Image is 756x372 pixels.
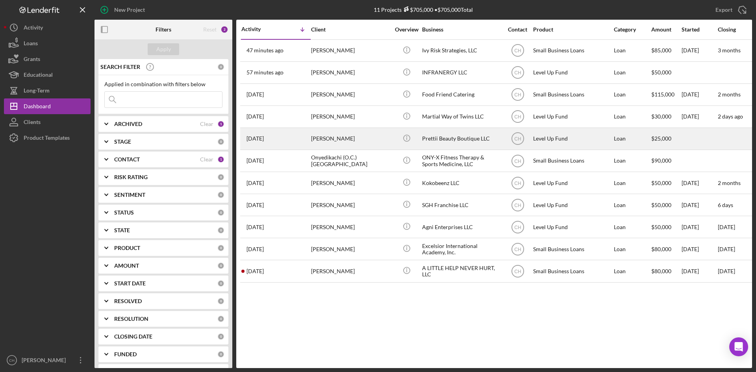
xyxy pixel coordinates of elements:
[20,352,71,370] div: [PERSON_NAME]
[614,217,650,237] div: Loan
[4,114,91,130] button: Clients
[217,244,224,252] div: 0
[4,67,91,83] button: Educational
[718,91,741,98] time: 2 months
[200,121,213,127] div: Clear
[651,47,671,54] span: $85,000
[156,43,171,55] div: Apply
[114,333,152,340] b: CLOSING DATE
[217,156,224,163] div: 1
[4,83,91,98] a: Long-Term
[682,106,717,127] div: [DATE]
[533,217,612,237] div: Level Up Fund
[533,172,612,193] div: Level Up Fund
[614,106,650,127] div: Loan
[614,62,650,83] div: Loan
[614,84,650,105] div: Loan
[114,351,137,357] b: FUNDED
[217,298,224,305] div: 0
[4,35,91,51] button: Loans
[114,280,146,287] b: START DATE
[246,135,264,142] time: 2025-09-16 12:28
[246,180,264,186] time: 2025-09-10 04:36
[682,217,717,237] div: [DATE]
[24,67,53,85] div: Educational
[114,227,130,233] b: STATE
[200,156,213,163] div: Clear
[246,91,264,98] time: 2025-09-26 02:53
[503,26,532,33] div: Contact
[651,26,681,33] div: Amount
[422,26,501,33] div: Business
[9,358,15,363] text: CH
[718,268,735,274] time: [DATE]
[614,239,650,259] div: Loan
[311,194,390,215] div: [PERSON_NAME]
[718,47,741,54] time: 3 months
[311,26,390,33] div: Client
[4,51,91,67] a: Grants
[422,194,501,215] div: SGH Franchise LLC
[392,26,421,33] div: Overview
[156,26,171,33] b: Filters
[94,2,153,18] button: New Project
[514,224,521,230] text: CH
[311,239,390,259] div: [PERSON_NAME]
[114,245,140,251] b: PRODUCT
[533,26,612,33] div: Product
[715,2,732,18] div: Export
[729,337,748,356] div: Open Intercom Messenger
[100,64,140,70] b: SEARCH FILTER
[311,172,390,193] div: [PERSON_NAME]
[682,261,717,281] div: [DATE]
[682,26,717,33] div: Started
[114,209,134,216] b: STATUS
[246,157,264,164] time: 2025-09-16 12:26
[246,246,264,252] time: 2025-08-17 19:50
[114,192,145,198] b: SENTIMENT
[651,180,671,186] span: $50,000
[514,136,521,142] text: CH
[24,20,43,37] div: Activity
[4,98,91,114] button: Dashboard
[651,202,671,208] span: $50,000
[24,114,41,132] div: Clients
[217,280,224,287] div: 0
[514,158,521,164] text: CH
[246,268,264,274] time: 2025-08-06 20:25
[402,6,433,13] div: $705,000
[4,130,91,146] button: Product Templates
[718,246,735,252] time: [DATE]
[217,191,224,198] div: 0
[246,224,264,230] time: 2025-08-26 12:54
[4,20,91,35] button: Activity
[533,40,612,61] div: Small Business Loans
[422,62,501,83] div: INFRANERGY LLC
[217,351,224,358] div: 0
[246,69,283,76] time: 2025-10-09 19:13
[422,40,501,61] div: Ivy Risk Strategies, LLC
[104,81,222,87] div: Applied in combination with filters below
[148,43,179,55] button: Apply
[422,84,501,105] div: Food Friend Catering
[24,83,50,100] div: Long-Term
[533,84,612,105] div: Small Business Loans
[514,114,521,120] text: CH
[708,2,752,18] button: Export
[614,128,650,149] div: Loan
[682,172,717,193] div: [DATE]
[533,239,612,259] div: Small Business Loans
[614,172,650,193] div: Loan
[533,62,612,83] div: Level Up Fund
[220,26,228,33] div: 2
[217,138,224,145] div: 0
[718,224,735,230] time: [DATE]
[114,2,145,18] div: New Project
[217,227,224,234] div: 0
[217,333,224,340] div: 0
[514,92,521,98] text: CH
[614,26,650,33] div: Category
[114,156,140,163] b: CONTACT
[311,106,390,127] div: [PERSON_NAME]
